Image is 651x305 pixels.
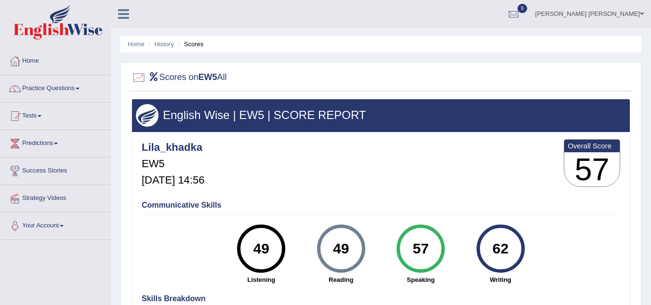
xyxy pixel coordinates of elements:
[564,152,620,187] h3: 57
[128,40,145,48] a: Home
[386,275,456,284] strong: Speaking
[0,48,110,72] a: Home
[226,275,297,284] strong: Listening
[199,72,217,82] b: EW5
[136,109,626,121] h3: English Wise | EW5 | SCORE REPORT
[136,104,159,127] img: wings.png
[0,212,110,237] a: Your Account
[142,294,620,303] h4: Skills Breakdown
[142,158,204,170] h5: EW5
[0,185,110,209] a: Strategy Videos
[155,40,174,48] a: History
[244,228,279,269] div: 49
[465,275,536,284] strong: Writing
[483,228,518,269] div: 62
[142,142,204,153] h4: Lila_khadka
[0,158,110,182] a: Success Stories
[142,174,204,186] h5: [DATE] 14:56
[568,142,616,150] b: Overall Score
[142,201,620,210] h4: Communicative Skills
[132,70,227,85] h2: Scores on All
[176,40,204,49] li: Scores
[518,4,527,13] span: 9
[403,228,438,269] div: 57
[306,275,376,284] strong: Reading
[0,130,110,154] a: Predictions
[0,75,110,99] a: Practice Questions
[0,103,110,127] a: Tests
[323,228,359,269] div: 49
